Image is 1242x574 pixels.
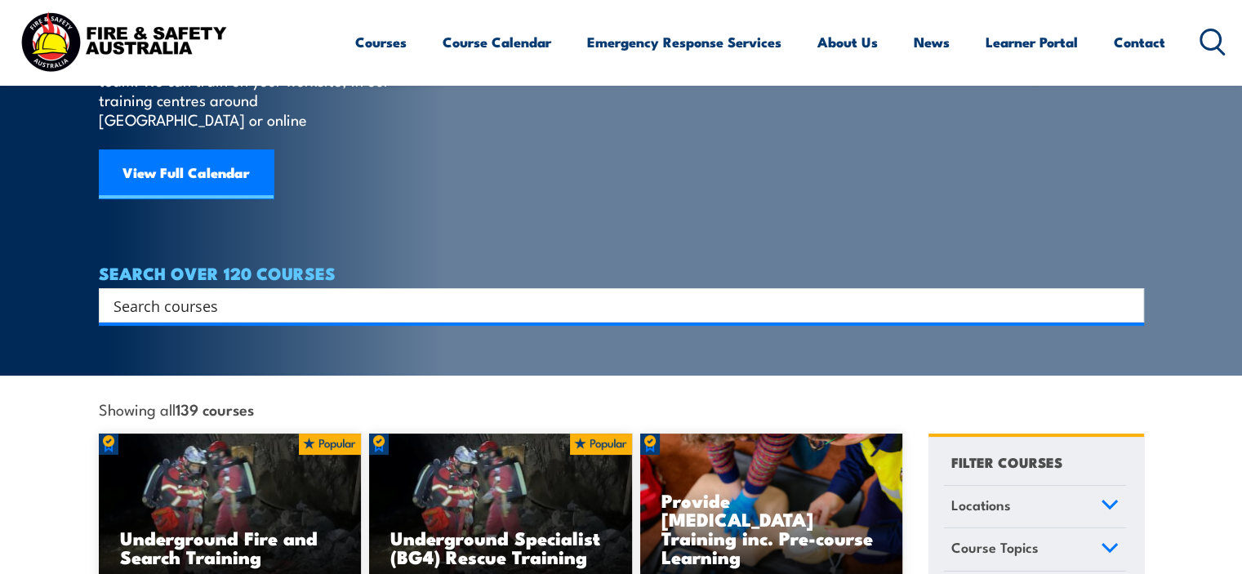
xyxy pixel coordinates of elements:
[951,451,1062,473] h4: FILTER COURSES
[944,486,1126,528] a: Locations
[944,528,1126,571] a: Course Topics
[99,51,397,129] p: Find a course thats right for you and your team. We can train on your worksite, in our training c...
[390,528,611,566] h3: Underground Specialist (BG4) Rescue Training
[99,400,254,417] span: Showing all
[1114,20,1165,64] a: Contact
[443,20,551,64] a: Course Calendar
[120,528,341,566] h3: Underground Fire and Search Training
[914,20,950,64] a: News
[951,494,1011,516] span: Locations
[661,491,882,566] h3: Provide [MEDICAL_DATA] Training inc. Pre-course Learning
[117,294,1111,317] form: Search form
[99,264,1144,282] h4: SEARCH OVER 120 COURSES
[817,20,878,64] a: About Us
[176,398,254,420] strong: 139 courses
[114,293,1108,318] input: Search input
[587,20,781,64] a: Emergency Response Services
[1115,294,1138,317] button: Search magnifier button
[986,20,1078,64] a: Learner Portal
[951,536,1039,558] span: Course Topics
[355,20,407,64] a: Courses
[99,149,274,198] a: View Full Calendar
